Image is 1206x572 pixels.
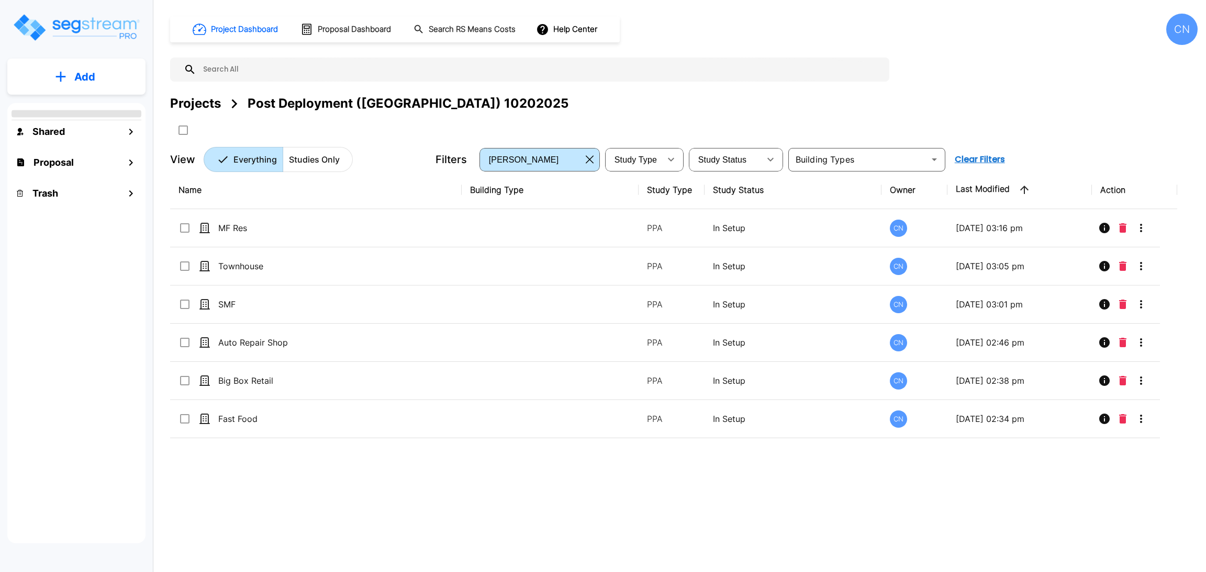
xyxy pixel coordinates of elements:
[713,260,874,272] p: In Setup
[881,171,947,209] th: Owner
[615,155,657,164] span: Study Type
[196,58,884,82] input: Search All
[462,171,639,209] th: Building Type
[1131,408,1152,429] button: More-Options
[890,258,907,275] div: CN
[283,147,353,172] button: Studies Only
[956,260,1084,272] p: [DATE] 03:05 pm
[32,186,58,200] h1: Trash
[691,145,760,174] div: Select
[534,19,601,39] button: Help Center
[170,94,221,113] div: Projects
[1115,370,1131,391] button: Delete
[318,24,391,36] h1: Proposal Dashboard
[1115,218,1131,238] button: Delete
[647,222,696,234] p: PPA
[1094,332,1115,353] button: Info
[647,336,696,349] p: PPA
[956,413,1084,425] p: [DATE] 02:34 pm
[74,69,95,85] p: Add
[951,149,1009,170] button: Clear Filters
[218,336,398,349] p: Auto Repair Shop
[204,147,353,172] div: Platform
[1115,294,1131,315] button: Delete
[713,413,874,425] p: In Setup
[482,145,582,174] div: Select
[647,374,696,387] p: PPA
[248,94,568,113] div: Post Deployment ([GEOGRAPHIC_DATA]) 10202025
[218,298,398,311] p: SMF
[1131,218,1152,238] button: More-Options
[170,152,195,167] p: View
[289,153,340,166] p: Studies Only
[218,222,398,234] p: MF Res
[1094,370,1115,391] button: Info
[890,296,907,313] div: CN
[956,222,1084,234] p: [DATE] 03:16 pm
[890,334,907,351] div: CN
[647,298,696,311] p: PPA
[956,374,1084,387] p: [DATE] 02:38 pm
[647,413,696,425] p: PPA
[7,62,146,92] button: Add
[435,152,467,167] p: Filters
[218,413,398,425] p: Fast Food
[1166,14,1198,45] div: CN
[218,374,398,387] p: Big Box Retail
[1094,256,1115,277] button: Info
[170,171,462,209] th: Name
[890,220,907,237] div: CN
[1094,408,1115,429] button: Info
[204,147,283,172] button: Everything
[713,336,874,349] p: In Setup
[32,124,65,139] h1: Shared
[1094,294,1115,315] button: Info
[1131,370,1152,391] button: More-Options
[188,18,284,41] button: Project Dashboard
[639,171,704,209] th: Study Type
[890,372,907,390] div: CN
[1131,294,1152,315] button: More-Options
[429,24,516,36] h1: Search RS Means Costs
[956,298,1084,311] p: [DATE] 03:01 pm
[296,18,397,40] button: Proposal Dashboard
[607,145,661,174] div: Select
[705,171,882,209] th: Study Status
[1131,332,1152,353] button: More-Options
[1115,256,1131,277] button: Delete
[1092,171,1177,209] th: Action
[173,120,194,141] button: SelectAll
[713,374,874,387] p: In Setup
[647,260,696,272] p: PPA
[1094,218,1115,238] button: Info
[890,410,907,428] div: CN
[1115,332,1131,353] button: Delete
[698,155,747,164] span: Study Status
[12,13,140,42] img: Logo
[33,155,74,169] h1: Proposal
[791,152,925,167] input: Building Types
[218,260,398,272] p: Townhouse
[927,152,942,167] button: Open
[409,19,521,40] button: Search RS Means Costs
[1115,408,1131,429] button: Delete
[713,298,874,311] p: In Setup
[211,24,278,36] h1: Project Dashboard
[956,336,1084,349] p: [DATE] 02:46 pm
[713,222,874,234] p: In Setup
[233,153,277,166] p: Everything
[947,171,1092,209] th: Last Modified
[1131,256,1152,277] button: More-Options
